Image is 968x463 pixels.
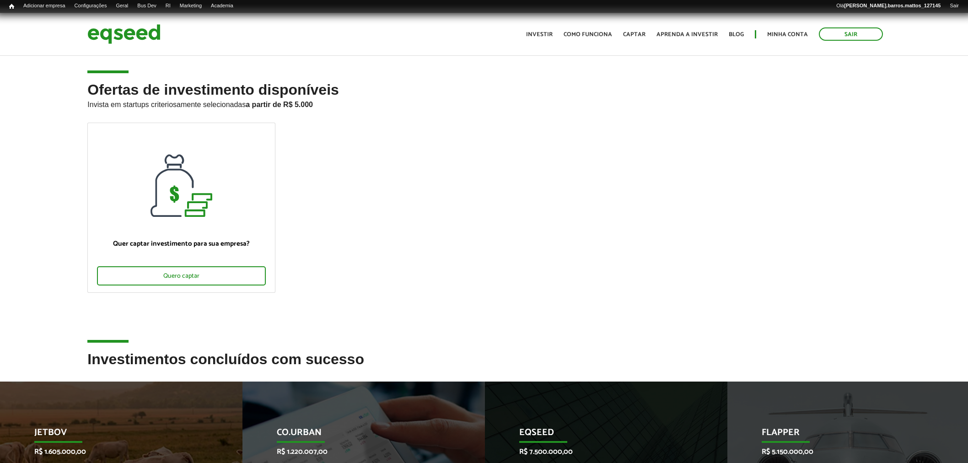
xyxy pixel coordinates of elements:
p: EqSeed [519,427,679,443]
p: R$ 1.220.007,00 [277,447,437,456]
p: Co.Urban [277,427,437,443]
h2: Ofertas de investimento disponíveis [87,82,880,123]
img: EqSeed [87,22,161,46]
a: Minha conta [767,32,808,38]
a: Academia [206,2,238,10]
a: Adicionar empresa [19,2,70,10]
div: Quero captar [97,266,266,285]
a: RI [161,2,175,10]
p: R$ 1.605.000,00 [34,447,194,456]
a: Como funciona [564,32,612,38]
a: Sair [819,27,883,41]
a: Olá[PERSON_NAME].barros.mattos_127145 [832,2,945,10]
a: Bus Dev [133,2,161,10]
a: Geral [111,2,133,10]
p: Flapper [762,427,922,443]
strong: a partir de R$ 5.000 [246,101,313,108]
a: Início [5,2,19,11]
a: Captar [623,32,645,38]
a: Investir [526,32,553,38]
a: Aprenda a investir [656,32,718,38]
h2: Investimentos concluídos com sucesso [87,351,880,381]
a: Blog [729,32,744,38]
strong: [PERSON_NAME].barros.mattos_127145 [844,3,941,8]
span: Início [9,3,14,10]
p: R$ 5.150.000,00 [762,447,922,456]
p: Invista em startups criteriosamente selecionadas [87,98,880,109]
p: JetBov [34,427,194,443]
a: Marketing [175,2,206,10]
a: Sair [945,2,963,10]
p: Quer captar investimento para sua empresa? [97,240,266,248]
a: Quer captar investimento para sua empresa? Quero captar [87,123,275,293]
p: R$ 7.500.000,00 [519,447,679,456]
a: Configurações [70,2,112,10]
